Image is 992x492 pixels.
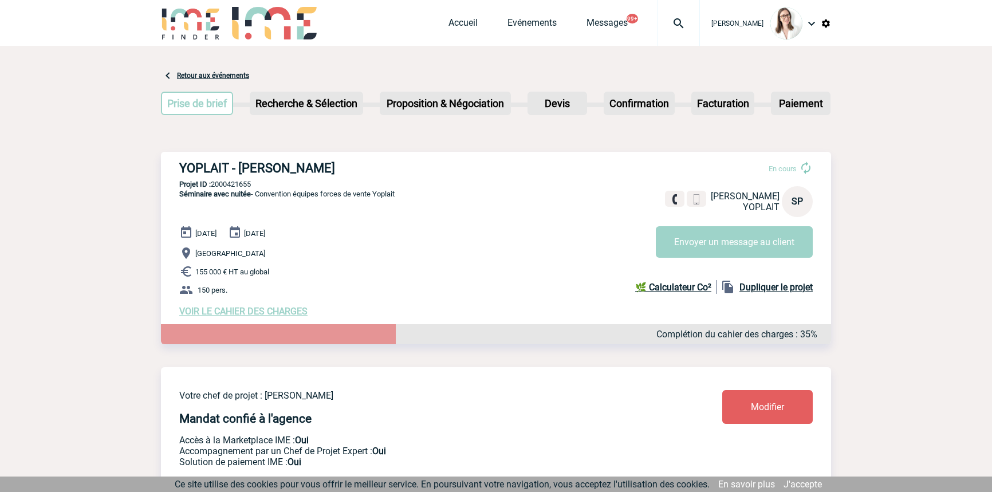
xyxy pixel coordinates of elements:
[772,93,829,114] p: Paiement
[244,229,265,238] span: [DATE]
[784,479,822,490] a: J'accepte
[751,402,784,412] span: Modifier
[692,93,754,114] p: Facturation
[711,191,780,202] span: [PERSON_NAME]
[179,190,251,198] span: Séminaire avec nuitée
[507,17,557,33] a: Evénements
[179,161,523,175] h3: YOPLAIT - [PERSON_NAME]
[792,196,803,207] span: SP
[656,226,813,258] button: Envoyer un message au client
[179,190,395,198] span: - Convention équipes forces de vente Yoplait
[721,280,735,294] img: file_copy-black-24dp.png
[195,267,269,276] span: 155 000 € HT au global
[739,282,813,293] b: Dupliquer le projet
[295,435,309,446] b: Oui
[670,194,680,204] img: fixe.png
[627,14,638,23] button: 99+
[605,93,674,114] p: Confirmation
[179,306,308,317] a: VOIR LE CAHIER DES CHARGES
[743,202,780,212] span: YOPLAIT
[372,446,386,456] b: Oui
[691,194,702,204] img: portable.png
[179,390,655,401] p: Votre chef de projet : [PERSON_NAME]
[635,282,711,293] b: 🌿 Calculateur Co²
[195,229,216,238] span: [DATE]
[711,19,763,27] span: [PERSON_NAME]
[635,280,717,294] a: 🌿 Calculateur Co²
[175,479,710,490] span: Ce site utilise des cookies pour vous offrir le meilleur service. En poursuivant votre navigation...
[179,446,655,456] p: Prestation payante
[179,435,655,446] p: Accès à la Marketplace IME :
[195,249,265,258] span: [GEOGRAPHIC_DATA]
[161,180,831,188] p: 2000421655
[586,17,628,33] a: Messages
[769,164,797,173] span: En cours
[529,93,586,114] p: Devis
[198,286,227,294] span: 150 pers.
[448,17,478,33] a: Accueil
[179,412,312,426] h4: Mandat confié à l'agence
[162,93,232,114] p: Prise de brief
[770,7,802,40] img: 122719-0.jpg
[718,479,775,490] a: En savoir plus
[251,93,362,114] p: Recherche & Sélection
[179,180,211,188] b: Projet ID :
[288,456,301,467] b: Oui
[161,7,221,40] img: IME-Finder
[177,72,249,80] a: Retour aux événements
[179,456,655,467] p: Conformité aux process achat client, Prise en charge de la facturation, Mutualisation de plusieur...
[381,93,510,114] p: Proposition & Négociation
